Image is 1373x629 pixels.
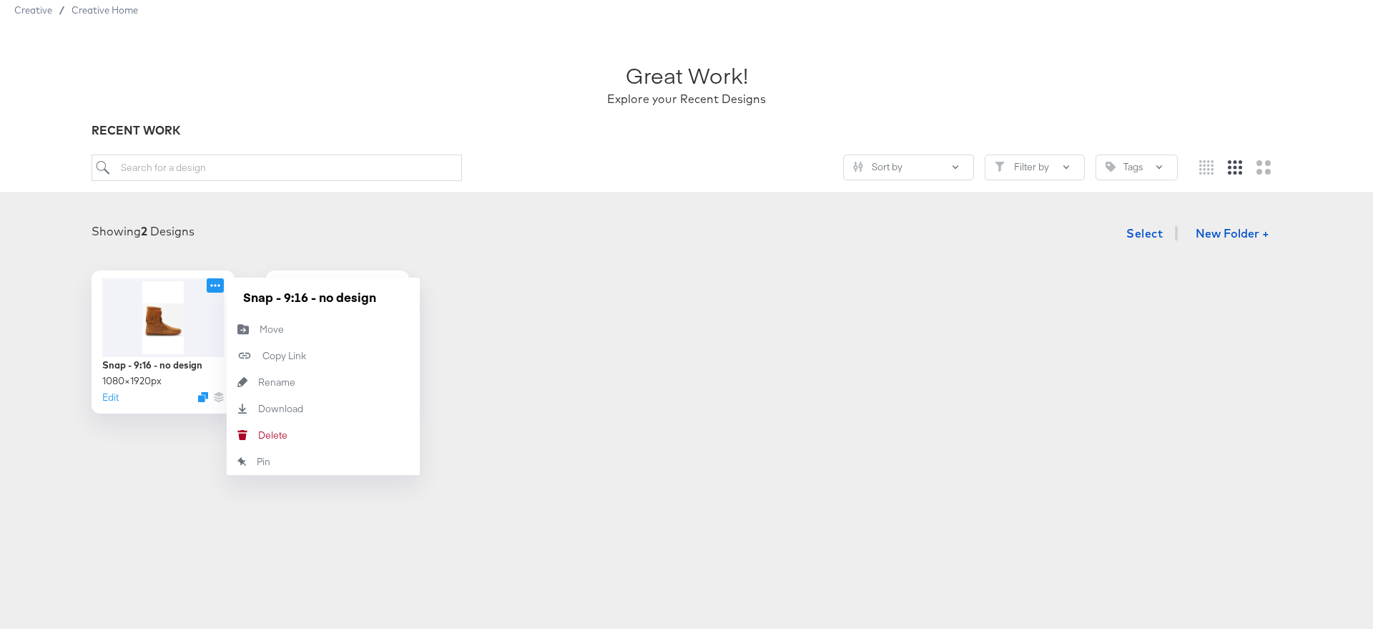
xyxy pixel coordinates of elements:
button: Move to folder [227,316,420,343]
svg: Rename [227,377,258,387]
div: Copy Link [262,349,306,363]
div: Delete [258,429,287,442]
svg: Delete [227,430,258,440]
div: Move [260,323,284,336]
svg: Medium grid [1228,160,1242,175]
button: TagTags [1096,155,1178,180]
svg: Download [227,404,258,414]
button: Copy [227,343,420,369]
span: / [52,4,72,16]
div: Snap test1080×1920pxEditDuplicate [266,270,409,414]
svg: Copy [227,348,262,363]
a: Download [227,396,420,422]
button: Rename [227,369,420,396]
svg: Small grid [1199,160,1214,175]
div: RECENT WORK [92,122,1281,139]
button: Delete [227,422,420,449]
div: 1080 × 1920 px [102,374,162,388]
button: New Folder + [1183,221,1281,248]
div: Explore your Recent Designs [607,91,766,107]
div: Great Work! [626,60,748,91]
div: Pin [257,455,270,469]
svg: Duplicate [198,392,208,402]
div: Download [258,402,303,416]
button: Select [1121,219,1168,248]
a: Creative Home [72,4,138,16]
strong: 2 [141,224,147,238]
button: SlidersSort by [843,155,974,180]
svg: Filter [995,162,1005,172]
span: Creative [14,4,52,16]
div: Snap - 9:16 - no design1080×1920pxEditDuplicate [92,270,235,414]
button: Edit [102,391,119,404]
button: FilterFilter by [985,155,1085,180]
span: Select [1126,223,1163,243]
svg: Sliders [853,162,863,172]
div: Snap - 9:16 - no design [102,359,202,372]
input: Search for a design [92,155,462,181]
svg: Tag [1106,162,1116,172]
div: Showing Designs [92,223,195,240]
svg: Large grid [1256,160,1271,175]
div: Rename [258,376,295,389]
svg: Move to folder [227,323,260,335]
